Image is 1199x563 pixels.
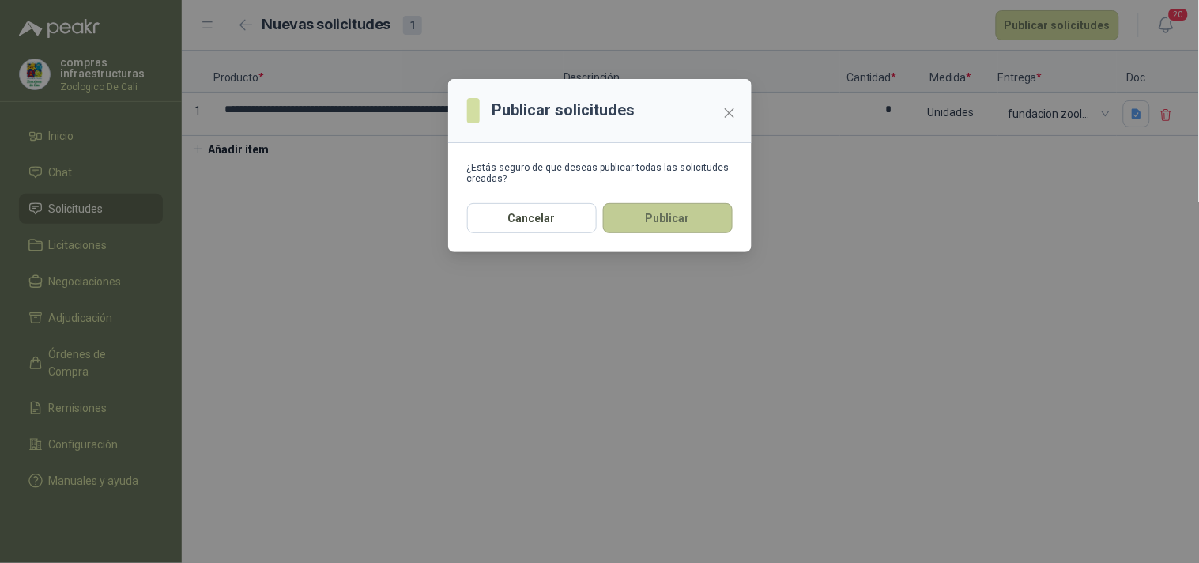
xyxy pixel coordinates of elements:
[467,203,597,233] button: Cancelar
[492,98,635,123] h3: Publicar solicitudes
[717,100,742,126] button: Close
[603,203,733,233] button: Publicar
[723,107,736,119] span: close
[467,162,733,184] div: ¿Estás seguro de que deseas publicar todas las solicitudes creadas?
